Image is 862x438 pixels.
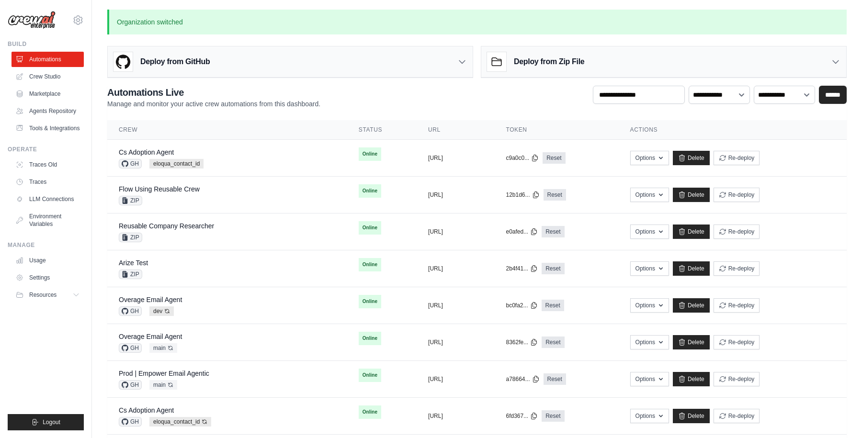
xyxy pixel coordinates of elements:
[11,191,84,207] a: LLM Connections
[140,56,210,67] h3: Deploy from GitHub
[149,343,177,353] span: main
[506,228,538,236] button: e0afed...
[107,10,847,34] p: Organization switched
[8,414,84,430] button: Logout
[542,300,564,311] a: Reset
[673,151,710,165] a: Delete
[630,188,669,202] button: Options
[359,147,381,161] span: Online
[119,380,142,390] span: GH
[630,298,669,313] button: Options
[673,188,710,202] a: Delete
[11,157,84,172] a: Traces Old
[542,410,564,422] a: Reset
[11,69,84,84] a: Crew Studio
[544,373,566,385] a: Reset
[11,270,84,285] a: Settings
[119,159,142,168] span: GH
[714,151,760,165] button: Re-deploy
[714,261,760,276] button: Re-deploy
[506,412,538,420] button: 6fd367...
[506,154,539,162] button: c9a0c0...
[714,409,760,423] button: Re-deploy
[714,335,760,349] button: Re-deploy
[119,222,214,230] a: Reusable Company Researcher
[359,184,381,198] span: Online
[673,225,710,239] a: Delete
[714,372,760,386] button: Re-deploy
[630,151,669,165] button: Options
[119,185,200,193] a: Flow Using Reusable Crew
[814,392,862,438] iframe: Chat Widget
[506,375,539,383] button: a78664...
[359,405,381,419] span: Online
[29,291,57,299] span: Resources
[714,298,760,313] button: Re-deploy
[8,40,84,48] div: Build
[714,188,760,202] button: Re-deploy
[714,225,760,239] button: Re-deploy
[11,121,84,136] a: Tools & Integrations
[119,417,142,427] span: GH
[543,152,565,164] a: Reset
[107,86,320,99] h2: Automations Live
[11,103,84,119] a: Agents Repository
[673,372,710,386] a: Delete
[11,86,84,101] a: Marketplace
[119,296,182,303] a: Overage Email Agent
[43,418,60,426] span: Logout
[11,52,84,67] a: Automations
[149,417,211,427] span: eloqua_contact_id
[119,270,142,279] span: ZIP
[113,52,133,71] img: GitHub Logo
[119,148,174,156] a: Cs Adoption Agent
[119,306,142,316] span: GH
[673,298,710,313] a: Delete
[11,287,84,303] button: Resources
[506,302,537,309] button: bc0fa2...
[11,174,84,190] a: Traces
[417,120,494,140] th: URL
[8,11,56,29] img: Logo
[542,226,564,237] a: Reset
[149,159,204,168] span: eloqua_contact_id
[506,191,539,199] button: 12b1d6...
[673,261,710,276] a: Delete
[542,263,564,274] a: Reset
[119,233,142,242] span: ZIP
[107,120,347,140] th: Crew
[119,343,142,353] span: GH
[8,146,84,153] div: Operate
[673,409,710,423] a: Delete
[11,253,84,268] a: Usage
[347,120,417,140] th: Status
[149,380,177,390] span: main
[630,225,669,239] button: Options
[506,338,538,346] button: 8362fe...
[542,337,564,348] a: Reset
[673,335,710,349] a: Delete
[119,259,148,267] a: Arize Test
[630,261,669,276] button: Options
[359,258,381,271] span: Online
[119,333,182,340] a: Overage Email Agent
[359,221,381,235] span: Online
[630,335,669,349] button: Options
[630,372,669,386] button: Options
[149,306,174,316] span: dev
[119,196,142,205] span: ZIP
[11,209,84,232] a: Environment Variables
[119,370,209,377] a: Prod | Empower Email Agentic
[494,120,618,140] th: Token
[119,406,174,414] a: Cs Adoption Agent
[619,120,847,140] th: Actions
[8,241,84,249] div: Manage
[544,189,566,201] a: Reset
[359,295,381,308] span: Online
[107,99,320,109] p: Manage and monitor your active crew automations from this dashboard.
[359,369,381,382] span: Online
[630,409,669,423] button: Options
[359,332,381,345] span: Online
[514,56,584,67] h3: Deploy from Zip File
